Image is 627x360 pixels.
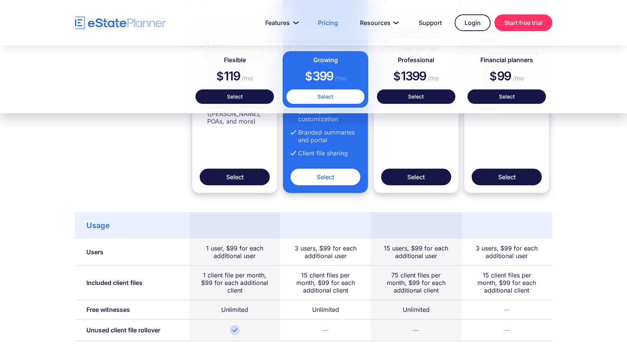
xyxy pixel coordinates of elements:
[455,14,491,31] a: Login
[195,89,274,104] a: Select
[200,102,270,125] li: Document generation ([PERSON_NAME], POAs, and more)
[291,128,361,144] li: Branded summaries and portal
[473,271,541,294] div: 15 client files per month, $99 for each additional client
[377,55,455,65] h4: Professional
[489,69,497,83] span: $
[240,74,253,82] span: /mo
[473,244,541,260] div: 3 users, $99 for each additional user
[382,271,450,294] div: 75 client files per month, $99 for each additional client
[511,74,524,82] span: /mo
[403,306,430,313] div: Unlimited
[468,65,546,89] div: 99
[504,306,510,313] div: —
[286,65,365,89] div: 399
[377,89,455,104] a: Select
[382,244,450,260] div: 15 users, $99 for each additional user
[200,169,270,185] a: Select
[309,15,347,30] a: Pricing
[195,55,274,65] h4: Flexible
[201,244,269,260] div: 1 user, $99 for each additional user
[86,279,142,286] div: Included client files
[351,15,406,30] a: Resources
[195,65,274,89] div: 119
[413,326,419,334] div: —
[75,16,166,30] a: home
[305,69,313,83] span: $
[221,306,248,313] div: Unlimited
[494,14,552,31] a: Start free trial
[410,15,451,30] a: Support
[86,326,160,334] div: Unused client file rollover
[377,65,455,89] div: 1399
[426,74,439,82] span: /mo
[468,55,546,65] h4: Financial planners
[216,69,224,83] span: $
[256,15,305,30] a: Features
[86,306,130,313] div: Free witnesses
[86,222,110,229] div: Usage
[201,271,269,294] div: 1 client file per month, $99 for each additional client
[286,55,365,65] h4: Growing
[286,89,365,104] a: Select
[333,74,346,82] span: /mo
[312,306,339,313] div: Unlimited
[322,326,328,334] div: —
[381,169,451,185] a: Select
[291,271,359,294] div: 15 client files per month, $99 for each additional client
[86,248,103,256] div: Users
[291,149,361,157] li: Client file sharing
[504,326,510,334] div: —
[291,169,361,185] a: Select
[291,244,359,260] div: 3 users, $99 for each additional user
[393,69,401,83] span: $
[468,89,546,104] a: Select
[472,169,542,185] a: Select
